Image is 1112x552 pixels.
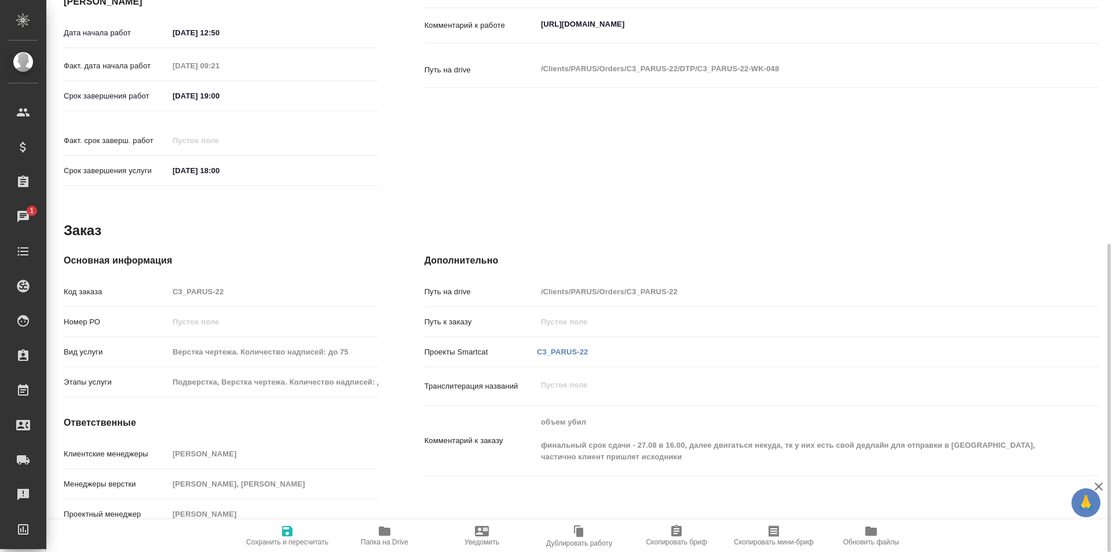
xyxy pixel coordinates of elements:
[169,313,378,330] input: Пустое поле
[425,316,537,328] p: Путь к заказу
[169,87,270,104] input: ✎ Введи что-нибудь
[239,520,336,552] button: Сохранить и пересчитать
[734,538,813,546] span: Скопировать мини-бриф
[537,14,1043,34] textarea: [URL][DOMAIN_NAME]
[169,132,270,149] input: Пустое поле
[425,435,537,447] p: Комментарий к заказу
[64,448,169,460] p: Клиентские менеджеры
[169,506,378,522] input: Пустое поле
[64,27,169,39] p: Дата начала работ
[64,135,169,147] p: Факт. срок заверш. работ
[169,162,270,179] input: ✎ Введи что-нибудь
[546,539,612,547] span: Дублировать работу
[64,60,169,72] p: Факт. дата начала работ
[1076,491,1096,515] span: 🙏
[822,520,920,552] button: Обновить файлы
[646,538,707,546] span: Скопировать бриф
[425,254,1099,268] h4: Дополнительно
[725,520,822,552] button: Скопировать мини-бриф
[169,374,378,390] input: Пустое поле
[464,538,499,546] span: Уведомить
[64,346,169,358] p: Вид услуги
[64,478,169,490] p: Менеджеры верстки
[425,286,537,298] p: Путь на drive
[537,283,1043,300] input: Пустое поле
[169,476,378,492] input: Пустое поле
[531,520,628,552] button: Дублировать работу
[169,24,270,41] input: ✎ Введи что-нибудь
[537,412,1043,467] textarea: объем убил финальный срок сдачи - 27.08 в 16.00, далее двигаться некуда, тк у них есть свой дедла...
[361,538,408,546] span: Папка на Drive
[1071,488,1100,517] button: 🙏
[425,346,537,358] p: Проекты Smartcat
[537,313,1043,330] input: Пустое поле
[169,445,378,462] input: Пустое поле
[246,538,328,546] span: Сохранить и пересчитать
[64,90,169,102] p: Срок завершения работ
[64,165,169,177] p: Срок завершения услуги
[336,520,433,552] button: Папка на Drive
[64,376,169,388] p: Этапы услуги
[64,254,378,268] h4: Основная информация
[537,348,588,356] a: C3_PARUS-22
[64,221,101,240] h2: Заказ
[64,286,169,298] p: Код заказа
[64,316,169,328] p: Номер РО
[169,283,378,300] input: Пустое поле
[169,343,378,360] input: Пустое поле
[843,538,899,546] span: Обновить файлы
[23,205,41,217] span: 1
[169,57,270,74] input: Пустое поле
[425,64,537,76] p: Путь на drive
[433,520,531,552] button: Уведомить
[64,509,169,520] p: Проектный менеджер
[64,416,378,430] h4: Ответственные
[425,381,537,392] p: Транслитерация названий
[425,20,537,31] p: Комментарий к работе
[537,59,1043,79] textarea: /Clients/PARUS/Orders/C3_PARUS-22/DTP/C3_PARUS-22-WK-048
[3,202,43,231] a: 1
[628,520,725,552] button: Скопировать бриф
